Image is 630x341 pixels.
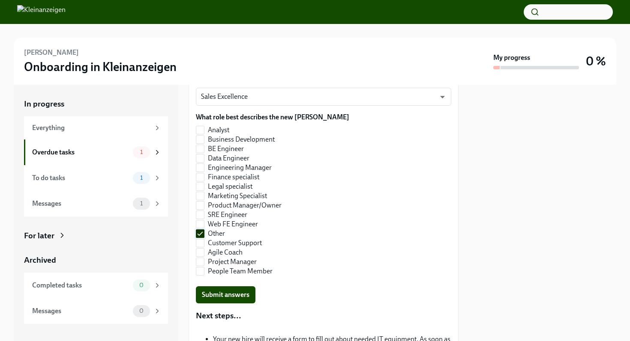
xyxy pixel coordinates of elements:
[24,98,168,110] a: In progress
[208,144,244,154] span: BE Engineer
[196,113,349,122] label: What role best describes the new [PERSON_NAME]
[32,199,129,208] div: Messages
[134,282,149,288] span: 0
[135,175,148,181] span: 1
[24,230,168,241] a: For later
[24,191,168,216] a: Messages1
[196,88,451,106] div: Sales Excellence
[208,257,257,267] span: Project Manager
[24,298,168,324] a: Messages0
[24,230,54,241] div: For later
[586,53,606,69] h3: 0 %
[24,273,168,298] a: Completed tasks0
[196,310,451,321] p: Next steps...
[135,200,148,207] span: 1
[208,201,282,210] span: Product Manager/Owner
[208,163,272,172] span: Engineering Manager
[208,229,225,238] span: Other
[208,267,273,276] span: People Team Member
[32,306,129,316] div: Messages
[202,291,249,299] span: Submit answers
[208,191,267,201] span: Marketing Specialist
[17,5,66,19] img: Kleinanzeigen
[196,286,255,303] button: Submit answers
[24,59,177,74] h3: Onboarding in Kleinanzeigen
[32,148,129,157] div: Overdue tasks
[208,210,247,219] span: SRE Engineer
[208,238,262,248] span: Customer Support
[208,219,258,229] span: Web FE Engineer
[208,125,229,135] span: Analyst
[24,139,168,165] a: Overdue tasks1
[208,135,275,144] span: Business Development
[24,48,79,57] h6: [PERSON_NAME]
[32,281,129,290] div: Completed tasks
[24,165,168,191] a: To do tasks1
[32,123,150,133] div: Everything
[134,308,149,314] span: 0
[135,149,148,155] span: 1
[208,172,259,182] span: Finance specialist
[24,116,168,139] a: Everything
[493,53,530,62] strong: My progress
[208,182,252,191] span: Legal specialist
[32,173,129,183] div: To do tasks
[208,154,249,163] span: Data Engineer
[208,248,243,257] span: Agile Coach
[24,255,168,266] a: Archived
